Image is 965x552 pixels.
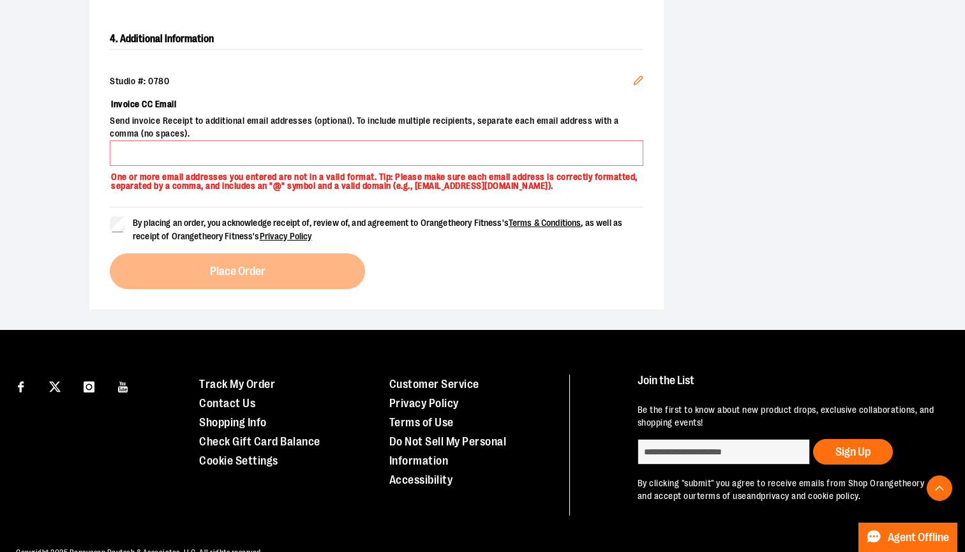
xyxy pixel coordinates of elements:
[199,416,267,429] a: Shopping Info
[858,523,957,552] button: Agent Offline
[389,435,507,467] a: Do Not Sell My Personal Information
[638,439,810,465] input: enter email
[389,416,454,429] a: Terms of Use
[927,475,952,501] button: Back To Top
[697,491,747,501] a: terms of use
[835,445,871,458] span: Sign Up
[389,397,459,410] a: Privacy Policy
[761,491,860,501] a: privacy and cookie policy.
[509,218,581,228] a: Terms & Conditions
[199,397,255,410] a: Contact Us
[623,65,654,100] button: Edit
[110,115,643,140] span: Send invoice Receipt to additional email addresses (optional). To include multiple recipients, se...
[10,375,32,397] a: Visit our Facebook page
[110,93,643,115] label: Invoice CC Email
[638,477,940,503] p: By clicking "submit" you agree to receive emails from Shop Orangetheory and accept our and
[638,404,940,429] p: Be the first to know about new product drops, exclusive collaborations, and shopping events!
[813,439,893,465] button: Sign Up
[78,375,100,397] a: Visit our Instagram page
[133,218,622,241] span: By placing an order, you acknowledge receipt of, review of, and agreement to Orangetheory Fitness...
[110,166,643,191] p: One or more email addresses you entered are not in a valid format. Tip: Please make sure each ema...
[638,375,940,398] h4: Join the List
[49,381,61,392] img: Twitter
[110,29,643,50] h2: 4. Additional Information
[112,375,135,397] a: Visit our Youtube page
[260,231,312,241] a: Privacy Policy
[199,435,320,448] a: Check Gift Card Balance
[44,375,66,397] a: Visit our X page
[110,216,125,232] input: By placing an order, you acknowledge receipt of, review of, and agreement to Orangetheory Fitness...
[888,532,949,544] span: Agent Offline
[110,75,643,88] div: Studio #: 0780
[389,378,479,391] a: Customer Service
[199,378,275,391] a: Track My Order
[389,474,453,486] a: Accessibility
[199,454,278,467] a: Cookie Settings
